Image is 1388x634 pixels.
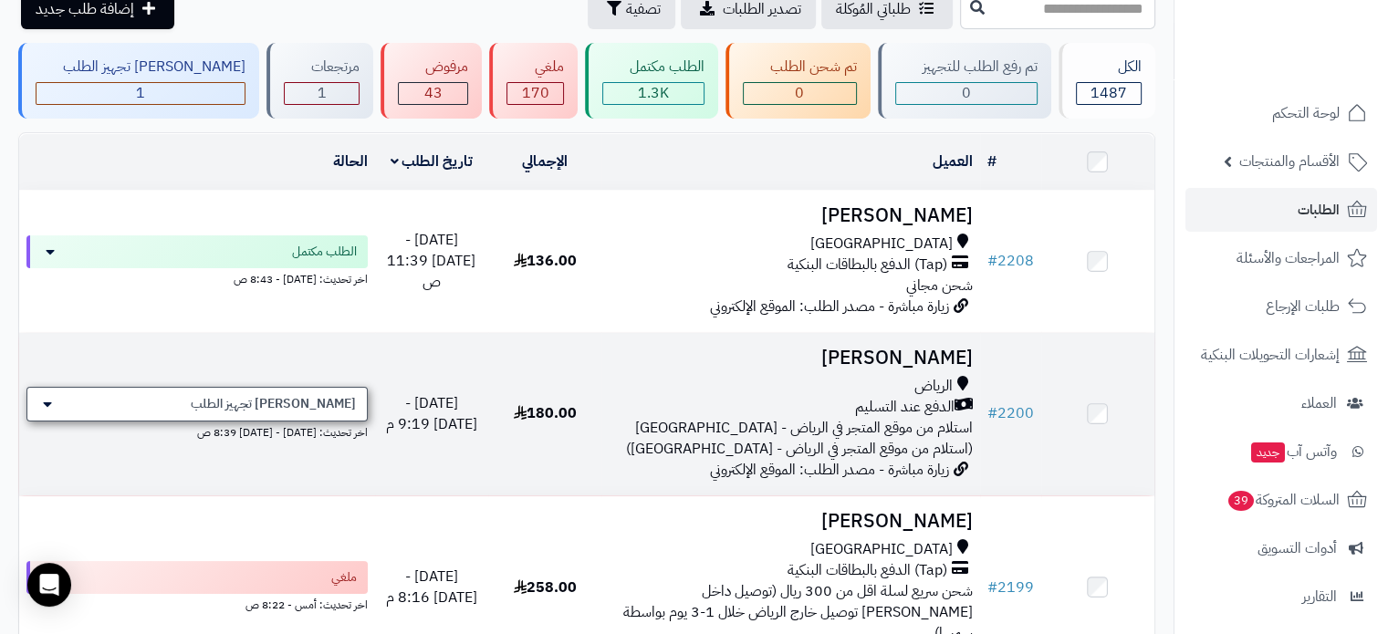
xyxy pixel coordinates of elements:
div: تم رفع الطلب للتجهيز [895,57,1038,78]
span: [DATE] - [DATE] 11:39 ص [387,229,475,293]
span: زيارة مباشرة - مصدر الطلب: الموقع الإلكتروني [710,296,949,317]
a: المراجعات والأسئلة [1185,236,1377,280]
a: وآتس آبجديد [1185,430,1377,473]
span: (Tap) الدفع بالبطاقات البنكية [788,255,947,275]
span: [PERSON_NAME] تجهيز الطلب [191,395,356,413]
div: اخر تحديث: [DATE] - 8:43 ص [26,268,368,287]
h3: [PERSON_NAME] [609,348,972,369]
a: العميل [933,151,973,172]
span: [DATE] - [DATE] 9:19 م [386,392,477,435]
div: 0 [896,83,1037,104]
span: 258.00 [514,577,577,598]
span: (Tap) الدفع بالبطاقات البنكية [788,560,947,581]
span: التقارير [1302,584,1337,609]
a: # [987,151,997,172]
span: طلبات الإرجاع [1266,294,1340,319]
span: 43 [424,82,443,104]
span: [GEOGRAPHIC_DATA] [810,234,953,255]
a: الطلب مكتمل 1.3K [581,43,722,119]
div: الطلب مكتمل [602,57,704,78]
span: جديد [1251,442,1285,463]
div: Open Intercom Messenger [27,563,71,607]
span: زيارة مباشرة - مصدر الطلب: الموقع الإلكتروني [710,459,949,481]
span: # [987,250,997,272]
a: [PERSON_NAME] تجهيز الطلب 1 [15,43,263,119]
a: السلات المتروكة39 [1185,478,1377,522]
a: #2200 [987,402,1034,424]
a: مرفوض 43 [377,43,485,119]
a: العملاء [1185,381,1377,425]
a: تاريخ الطلب [391,151,474,172]
div: ملغي [506,57,563,78]
span: الرياض [914,376,953,397]
span: 170 [521,82,548,104]
a: أدوات التسويق [1185,526,1377,570]
a: #2199 [987,577,1034,598]
span: ملغي [331,568,357,587]
span: إشعارات التحويلات البنكية [1201,342,1340,368]
h3: [PERSON_NAME] [609,205,972,226]
span: 180.00 [514,402,577,424]
span: السلات المتروكة [1226,487,1340,513]
div: الكل [1076,57,1142,78]
a: تم شحن الطلب 0 [722,43,874,119]
span: 1 [318,82,327,104]
div: 43 [399,83,467,104]
div: اخر تحديث: أمس - 8:22 ص [26,594,368,613]
span: # [987,577,997,598]
span: أدوات التسويق [1258,535,1337,561]
h3: [PERSON_NAME] [609,511,972,532]
div: مرتجعات [284,57,360,78]
span: 1 [136,82,145,104]
a: الكل1487 [1055,43,1159,119]
span: استلام من موقع المتجر في الرياض - [GEOGRAPHIC_DATA] (استلام من موقع المتجر في الرياض - [GEOGRAPHI... [626,417,973,460]
a: مرتجعات 1 [263,43,377,119]
div: مرفوض [398,57,468,78]
a: الإجمالي [522,151,568,172]
span: المراجعات والأسئلة [1237,245,1340,271]
span: 1.3K [638,82,669,104]
div: تم شحن الطلب [743,57,857,78]
span: شحن مجاني [906,275,973,296]
span: [GEOGRAPHIC_DATA] [810,539,953,560]
span: # [987,402,997,424]
span: لوحة التحكم [1272,100,1340,126]
a: تم رفع الطلب للتجهيز 0 [874,43,1055,119]
span: 136.00 [514,250,577,272]
div: 1 [37,83,245,104]
div: 1 [285,83,359,104]
div: 0 [744,83,856,104]
span: 0 [795,82,804,104]
span: الدفع عند التسليم [855,397,955,418]
div: اخر تحديث: [DATE] - [DATE] 8:39 ص [26,421,368,441]
span: 39 [1228,491,1254,511]
a: لوحة التحكم [1185,91,1377,135]
a: طلبات الإرجاع [1185,285,1377,328]
span: وآتس آب [1249,439,1337,464]
div: 1272 [603,83,704,104]
a: الطلبات [1185,188,1377,232]
span: 0 [962,82,971,104]
div: 170 [507,83,562,104]
a: ملغي 170 [485,43,580,119]
a: التقارير [1185,575,1377,618]
span: [DATE] - [DATE] 8:16 م [386,566,477,608]
span: الأقسام والمنتجات [1239,149,1340,174]
a: الحالة [333,151,368,172]
span: 1487 [1091,82,1127,104]
span: الطلب مكتمل [292,243,357,261]
div: [PERSON_NAME] تجهيز الطلب [36,57,245,78]
a: #2208 [987,250,1034,272]
span: الطلبات [1298,197,1340,223]
span: العملاء [1301,390,1337,416]
a: إشعارات التحويلات البنكية [1185,333,1377,377]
